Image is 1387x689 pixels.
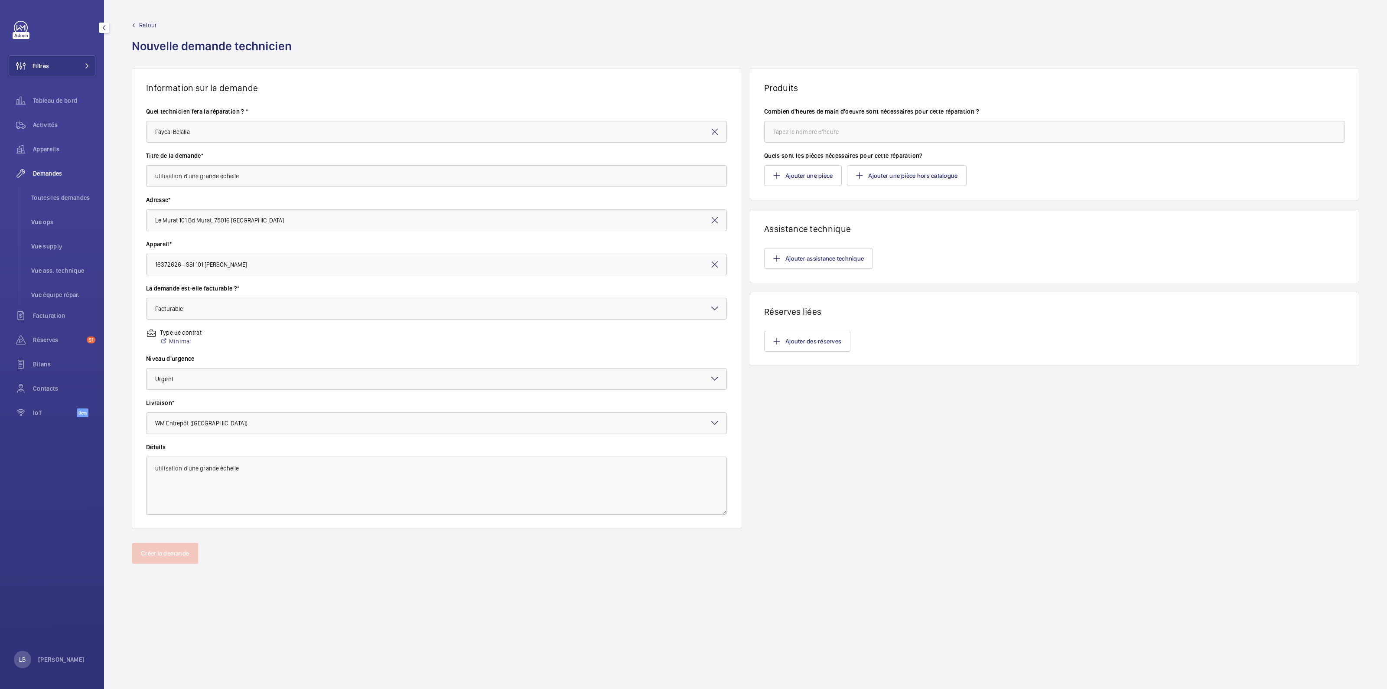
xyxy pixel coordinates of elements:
[33,408,77,417] span: IoT
[19,655,26,664] p: LB
[139,21,157,29] span: Retour
[33,384,95,393] span: Contacts
[9,56,95,76] button: Filtres
[132,543,198,564] button: Créer la demande
[33,169,95,178] span: Demandes
[33,121,95,129] span: Activités
[764,107,1345,116] label: Combien d'heures de main d'oeuvre sont nécessaires pour cette réparation ?
[146,240,727,248] label: Appareil*
[132,38,297,68] h1: Nouvelle demande technicien
[33,336,83,344] span: Réserves
[146,196,727,204] label: Adresse*
[146,254,727,275] input: Entrez l'appareil
[146,284,727,293] label: La demande est-elle facturable ?*
[146,107,727,116] label: Quel technicien fera la réparation ? *
[146,209,727,231] input: Entrez l'adresse
[155,376,173,382] span: Urgent
[33,96,95,105] span: Tableau de bord
[38,655,85,664] p: [PERSON_NAME]
[146,82,727,93] h1: Information sur la demande
[146,151,727,160] label: Titre de la demande*
[146,443,727,451] label: Détails
[87,336,95,343] span: 51
[764,151,1345,160] label: Quels sont les pièces nécessaires pour cette réparation?
[77,408,88,417] span: Beta
[847,165,967,186] button: Ajouter une pièce hors catalogue
[31,242,95,251] span: Vue supply
[764,331,850,352] button: Ajouter des réserves
[160,328,202,337] p: Type de contrat
[764,223,1345,234] h1: Assistance technique
[764,165,842,186] button: Ajouter une pièce
[764,121,1345,143] input: Tapez le nombre d'heure
[764,82,1345,93] h1: Produits
[33,145,95,153] span: Appareils
[31,266,95,275] span: Vue ass. technique
[146,121,727,143] input: Sélectionner le technicien
[146,165,727,187] input: Tapez le titre de la demande
[31,218,95,226] span: Vue ops
[31,193,95,202] span: Toutes les demandes
[764,306,1345,317] h1: Réserves liées
[33,360,95,369] span: Bilans
[33,311,95,320] span: Facturation
[33,62,49,70] span: Filtres
[31,291,95,299] span: Vue équipe répar.
[146,354,727,363] label: Niveau d'urgence
[160,337,202,346] a: Minimal
[155,305,183,312] span: Facturable
[146,398,727,407] label: Livraison*
[764,248,873,269] button: Ajouter assistance technique
[155,420,247,427] span: WM Entrepôt ([GEOGRAPHIC_DATA])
